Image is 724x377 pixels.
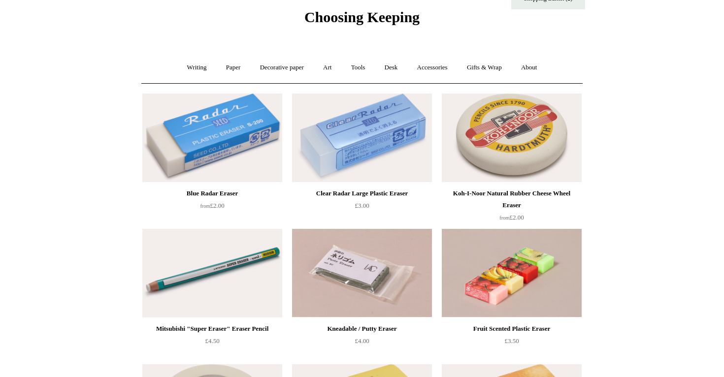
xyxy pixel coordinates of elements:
a: Blue Radar Eraser Blue Radar Eraser [142,94,282,182]
div: Blue Radar Eraser [145,188,280,199]
a: Koh-I-Noor Natural Rubber Cheese Wheel Eraser Koh-I-Noor Natural Rubber Cheese Wheel Eraser [442,94,582,182]
span: Choosing Keeping [304,9,420,25]
span: £2.00 [200,202,224,209]
a: Accessories [408,55,457,81]
span: £3.00 [355,202,369,209]
a: Decorative paper [251,55,313,81]
div: Koh-I-Noor Natural Rubber Cheese Wheel Eraser [444,188,579,211]
a: Mitsubishi "Super Eraser" Eraser Pencil £4.50 [142,323,282,363]
img: Clear Radar Large Plastic Eraser [292,94,432,182]
a: Choosing Keeping [304,17,420,24]
div: Fruit Scented Plastic Eraser [444,323,579,335]
img: Koh-I-Noor Natural Rubber Cheese Wheel Eraser [442,94,582,182]
a: Fruit Scented Plastic Eraser Fruit Scented Plastic Eraser [442,229,582,317]
span: from [200,203,210,209]
span: £2.00 [499,214,524,221]
a: Desk [376,55,407,81]
img: Kneadable / Putty Eraser [292,229,432,317]
a: Writing [178,55,216,81]
div: Kneadable / Putty Eraser [295,323,429,335]
a: Kneadable / Putty Eraser Kneadable / Putty Eraser [292,229,432,317]
a: Mitsubishi "Super Eraser" Eraser Pencil Mitsubishi "Super Eraser" Eraser Pencil [142,229,282,317]
a: Clear Radar Large Plastic Eraser Clear Radar Large Plastic Eraser [292,94,432,182]
span: £4.50 [205,337,219,345]
a: Koh-I-Noor Natural Rubber Cheese Wheel Eraser from£2.00 [442,188,582,228]
a: About [512,55,546,81]
a: Gifts & Wrap [458,55,511,81]
span: from [499,215,509,220]
span: £4.00 [355,337,369,345]
span: £3.50 [504,337,519,345]
a: Tools [342,55,374,81]
a: Art [314,55,340,81]
a: Clear Radar Large Plastic Eraser £3.00 [292,188,432,228]
a: Paper [217,55,250,81]
img: Fruit Scented Plastic Eraser [442,229,582,317]
a: Kneadable / Putty Eraser £4.00 [292,323,432,363]
img: Blue Radar Eraser [142,94,282,182]
img: Mitsubishi "Super Eraser" Eraser Pencil [142,229,282,317]
div: Clear Radar Large Plastic Eraser [295,188,429,199]
div: Mitsubishi "Super Eraser" Eraser Pencil [145,323,280,335]
a: Blue Radar Eraser from£2.00 [142,188,282,228]
a: Fruit Scented Plastic Eraser £3.50 [442,323,582,363]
